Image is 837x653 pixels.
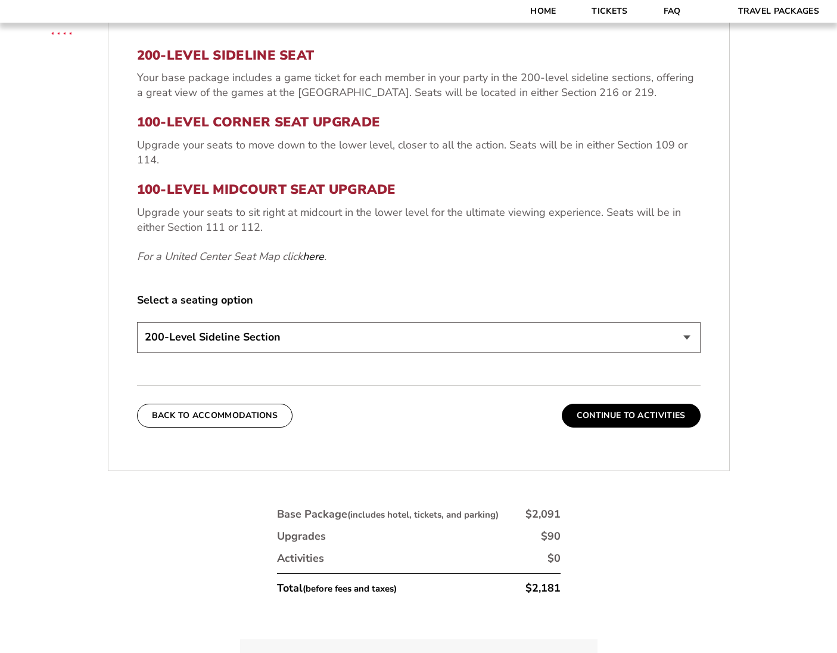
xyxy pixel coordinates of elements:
label: Select a seating option [137,293,701,308]
a: here [303,249,324,264]
h3: 100-Level Corner Seat Upgrade [137,114,701,130]
p: Your base package includes a game ticket for each member in your party in the 200-level sideline ... [137,70,701,100]
button: Continue To Activities [562,404,701,428]
div: Total [277,581,397,596]
div: Base Package [277,507,499,522]
p: Upgrade your seats to move down to the lower level, closer to all the action. Seats will be in ei... [137,138,701,168]
small: (includes hotel, tickets, and parking) [347,509,499,521]
p: Upgrade your seats to sit right at midcourt in the lower level for the ultimate viewing experienc... [137,205,701,235]
h2: 3. Seats [137,10,701,26]
div: $2,091 [525,507,561,522]
div: Activities [277,551,324,566]
img: CBS Sports Thanksgiving Classic [36,6,88,58]
div: $0 [547,551,561,566]
h3: 100-Level Midcourt Seat Upgrade [137,182,701,197]
div: $2,181 [525,581,561,596]
div: $90 [541,529,561,544]
small: (before fees and taxes) [303,583,397,595]
button: Back To Accommodations [137,404,293,428]
div: Upgrades [277,529,326,544]
em: For a United Center Seat Map click . [137,249,326,264]
h3: 200-Level Sideline Seat [137,48,701,63]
